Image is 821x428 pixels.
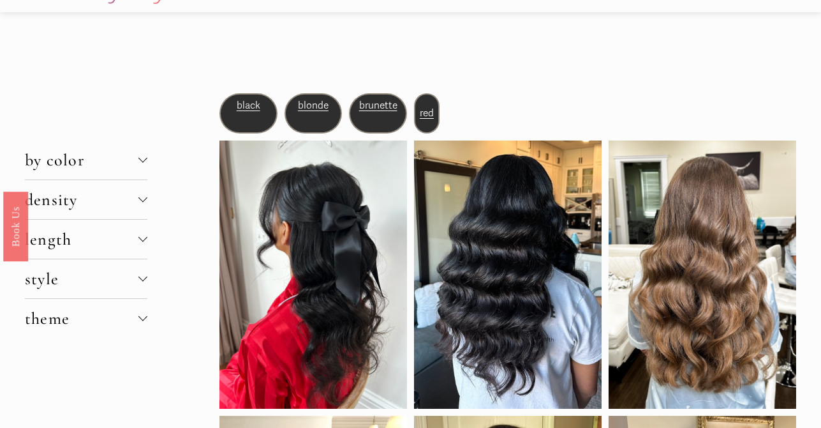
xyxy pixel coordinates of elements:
[25,299,147,338] button: theme
[25,229,138,249] span: length
[25,180,147,219] button: density
[237,100,260,111] a: black
[25,190,138,210] span: density
[3,192,28,261] a: Book Us
[25,141,147,180] button: by color
[25,309,138,328] span: theme
[359,100,397,111] a: brunette
[25,150,138,170] span: by color
[25,269,138,289] span: style
[298,100,329,111] a: blonde
[420,107,434,119] a: red
[25,259,147,298] button: style
[25,220,147,259] button: length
